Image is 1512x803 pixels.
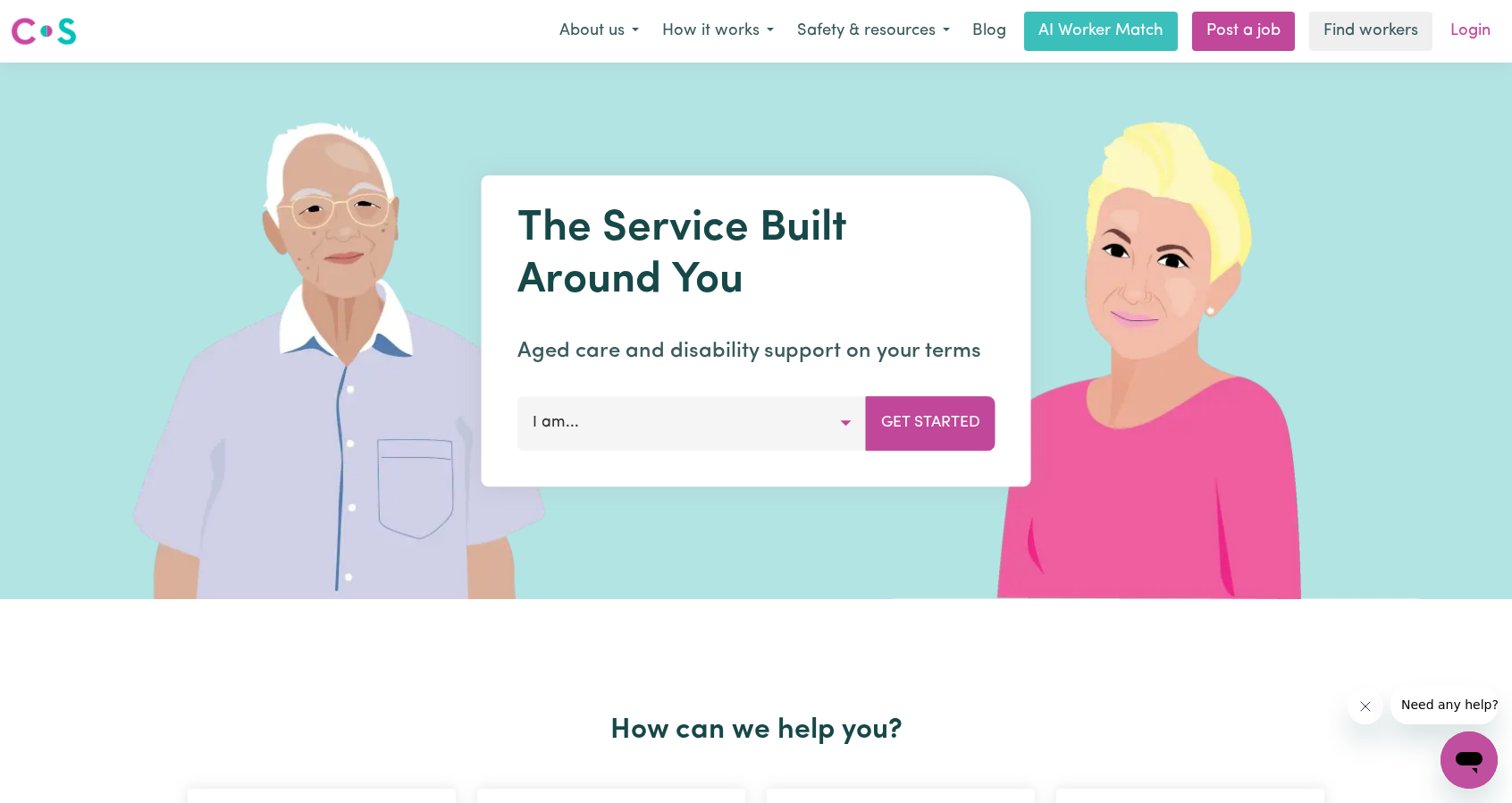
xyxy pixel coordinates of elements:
a: Find workers [1309,12,1432,51]
a: Post a job [1192,12,1295,51]
button: I am... [517,396,867,450]
iframe: Message from company [1390,685,1498,724]
a: Careseekers logo [11,11,77,52]
span: Need any help? [11,13,108,27]
iframe: Close message [1348,689,1383,724]
button: Get Started [866,396,995,450]
img: Careseekers logo [11,15,77,47]
button: About us [548,13,651,50]
button: Safety & resources [785,13,962,50]
iframe: Button to launch messaging window [1441,731,1498,789]
p: Aged care and disability support on your terms [517,335,995,368]
button: How it works [651,13,785,50]
h1: The Service Built Around You [517,204,995,307]
h2: How can we help you? [177,714,1335,748]
a: Blog [962,12,1017,51]
a: Login [1440,12,1501,51]
a: AI Worker Match [1024,12,1178,51]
